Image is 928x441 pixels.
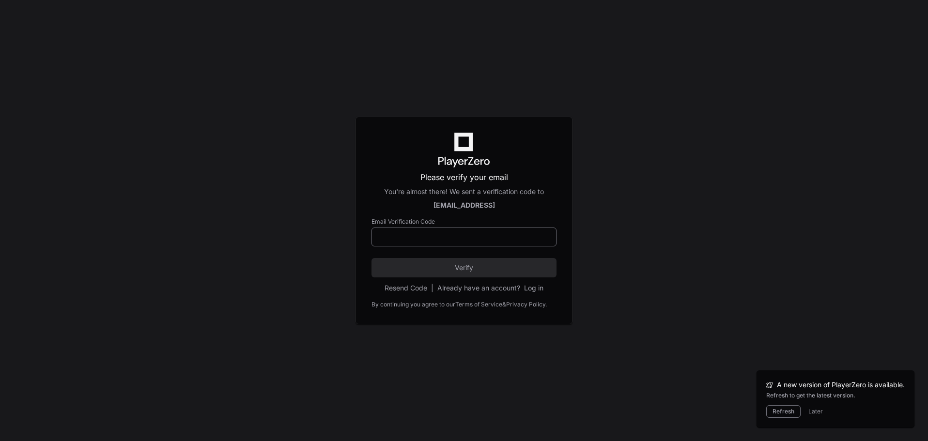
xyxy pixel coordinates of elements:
[371,263,557,273] span: Verify
[371,187,557,197] div: You're almost there! We sent a verification code to
[371,218,557,226] label: Email Verification Code
[766,392,905,399] div: Refresh to get the latest version.
[431,283,433,293] span: |
[455,301,502,308] a: Terms of Service
[371,171,557,183] p: Please verify your email
[502,301,506,308] div: &
[371,301,455,308] div: By continuing you agree to our
[766,405,801,418] button: Refresh
[371,258,557,277] button: Verify
[777,380,905,390] span: A new version of PlayerZero is available.
[808,408,823,415] button: Later
[524,283,543,293] button: Log in
[371,200,557,210] div: [EMAIL_ADDRESS]
[437,283,543,293] div: Already have an account?
[385,283,427,293] button: Resend Code
[506,301,547,308] a: Privacy Policy.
